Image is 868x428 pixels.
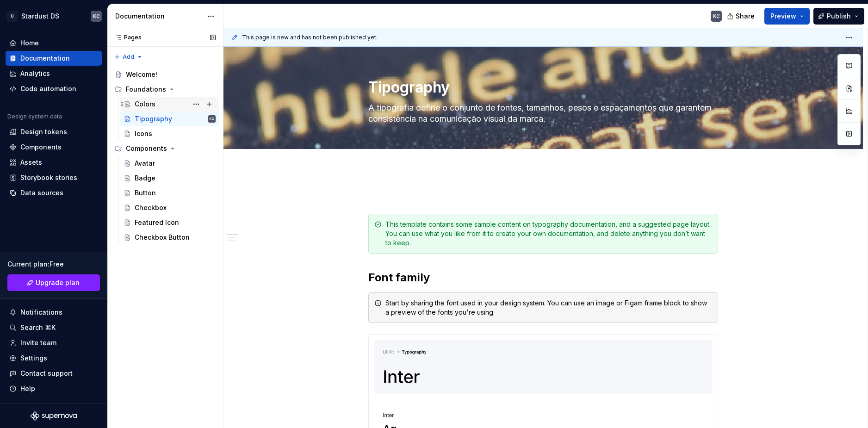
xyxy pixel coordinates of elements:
[120,186,219,200] a: Button
[126,70,157,79] div: Welcome!
[36,278,80,287] span: Upgrade plan
[135,99,155,109] div: Colors
[126,85,166,94] div: Foundations
[368,270,718,285] h2: Font family
[31,411,77,421] svg: Supernova Logo
[6,155,102,170] a: Assets
[6,320,102,335] button: Search ⌘K
[7,113,62,120] div: Design system data
[6,381,102,396] button: Help
[385,298,712,317] div: Start by sharing the font used in your design system. You can use an image or Figam frame block t...
[20,54,70,63] div: Documentation
[713,12,720,20] div: KC
[20,173,77,182] div: Storybook stories
[20,354,47,363] div: Settings
[120,171,219,186] a: Badge
[366,100,716,126] textarea: A tipografia define o conjunto de fontes, tamanhos, pesos e espaçamentos que garantem consistênci...
[7,274,100,291] a: Upgrade plan
[20,69,50,78] div: Analytics
[764,8,810,25] button: Preview
[135,174,155,183] div: Badge
[111,34,142,41] div: Pages
[6,140,102,155] a: Components
[111,67,219,82] a: Welcome!
[242,34,378,41] span: This page is new and has not been published yet.
[111,141,219,156] div: Components
[6,186,102,200] a: Data sources
[6,11,18,22] div: U
[20,338,56,347] div: Invite team
[6,36,102,50] a: Home
[6,305,102,320] button: Notifications
[6,124,102,139] a: Design tokens
[120,230,219,245] a: Checkbox Button
[111,82,219,97] div: Foundations
[20,158,42,167] div: Assets
[120,97,219,112] a: Colors
[6,81,102,96] a: Code automation
[135,233,190,242] div: Checkbox Button
[135,218,179,227] div: Featured Icon
[135,129,152,138] div: Icons
[120,156,219,171] a: Avatar
[366,76,716,99] textarea: Tipography
[770,12,796,21] span: Preview
[111,67,219,245] div: Page tree
[126,144,167,153] div: Components
[813,8,864,25] button: Publish
[6,366,102,381] button: Contact support
[20,84,76,93] div: Code automation
[20,384,35,393] div: Help
[6,51,102,66] a: Documentation
[111,50,146,63] button: Add
[6,351,102,366] a: Settings
[120,112,219,126] a: TipographyKC
[135,188,156,198] div: Button
[7,260,100,269] div: Current plan : Free
[20,308,62,317] div: Notifications
[6,66,102,81] a: Analytics
[2,6,105,26] button: UStardust DSKC
[20,369,73,378] div: Contact support
[6,335,102,350] a: Invite team
[6,170,102,185] a: Storybook stories
[120,126,219,141] a: Icons
[20,127,67,136] div: Design tokens
[722,8,761,25] button: Share
[20,143,62,152] div: Components
[210,114,214,124] div: KC
[20,323,56,332] div: Search ⌘K
[135,203,167,212] div: Checkbox
[20,188,63,198] div: Data sources
[385,220,712,248] div: This template contains some sample content on typography documentation, and a suggested page layo...
[120,200,219,215] a: Checkbox
[20,38,39,48] div: Home
[93,12,100,20] div: KC
[135,159,155,168] div: Avatar
[21,12,59,21] div: Stardust DS
[827,12,851,21] span: Publish
[123,53,134,61] span: Add
[135,114,172,124] div: Tipography
[736,12,755,21] span: Share
[120,215,219,230] a: Featured Icon
[115,12,203,21] div: Documentation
